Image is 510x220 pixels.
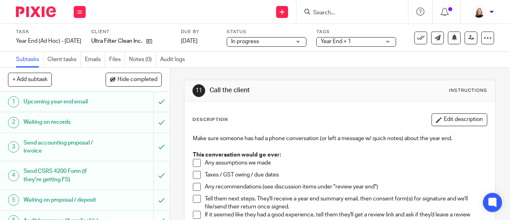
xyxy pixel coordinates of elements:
[16,37,81,45] div: Year End (Ad Hoc) - August 2025
[8,73,52,86] button: + Add subtask
[432,113,487,126] button: Edit description
[109,52,125,67] a: Files
[160,52,189,67] a: Audit logs
[47,52,81,67] a: Client tasks
[8,170,19,181] div: 4
[16,37,81,45] div: Year End (Ad Hoc) - [DATE]
[16,52,43,67] a: Subtasks
[192,84,205,97] div: 11
[118,77,157,83] span: Hide completed
[8,194,19,206] div: 5
[181,38,198,44] span: [DATE]
[321,39,351,44] span: Year End + 1
[312,10,384,17] input: Search
[205,171,487,179] p: Taxes / GST owing / due dates
[205,183,487,191] p: Any recommendations (see discussion items under "review year end")
[91,37,142,45] p: Ultra Filter Clean Inc.
[210,86,357,95] h1: Call the client
[316,29,396,35] label: Tags
[192,117,228,123] p: Description
[193,152,281,158] strong: This conversation would go over:
[449,87,487,94] div: Instructions
[8,141,19,153] div: 3
[16,29,81,35] label: Task
[231,39,259,44] span: In progress
[85,52,105,67] a: Emails
[91,29,171,35] label: Client
[129,52,156,67] a: Notes (0)
[227,29,306,35] label: Status
[181,29,217,35] label: Due by
[205,159,487,167] p: Any assumptions we made
[8,117,19,128] div: 2
[193,135,487,159] p: Make sure someone has had a phone conversation (or left a message w/ quick notes) about the year ...
[24,116,105,128] h1: Waiting on records
[205,195,487,211] p: Tell them next steps. They'll receive a year end summary email, then consent form(s) for signatur...
[106,73,162,86] button: Hide completed
[8,96,19,107] div: 1
[24,194,105,206] h1: Waiting on proposal / deposit
[24,165,105,186] h1: Send CSRS 4200 Form (if they're getting FS)
[16,6,56,17] img: Pixie
[205,211,487,219] p: If it seemed like they had a good experience, tell them they'll get a review link and ask if they...
[473,6,485,18] img: Screenshot%202023-11-02%20134555.png
[24,137,105,157] h1: Send accounting proposal / invoice
[24,96,105,108] h1: Upcoming year end email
